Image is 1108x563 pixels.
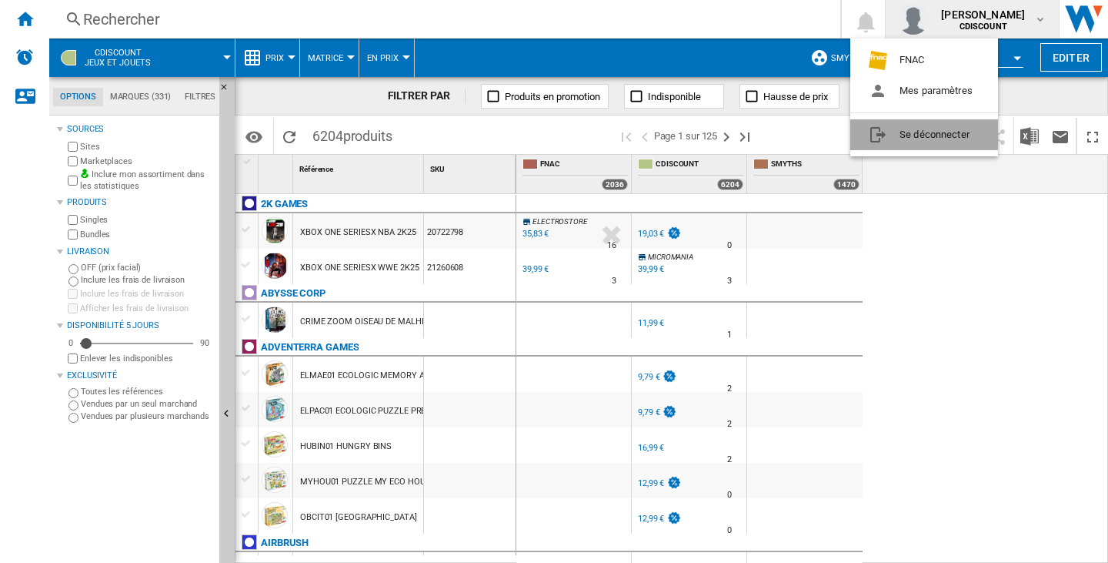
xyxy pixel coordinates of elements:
[850,75,998,106] button: Mes paramètres
[850,45,998,75] button: FNAC
[850,119,998,150] button: Se déconnecter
